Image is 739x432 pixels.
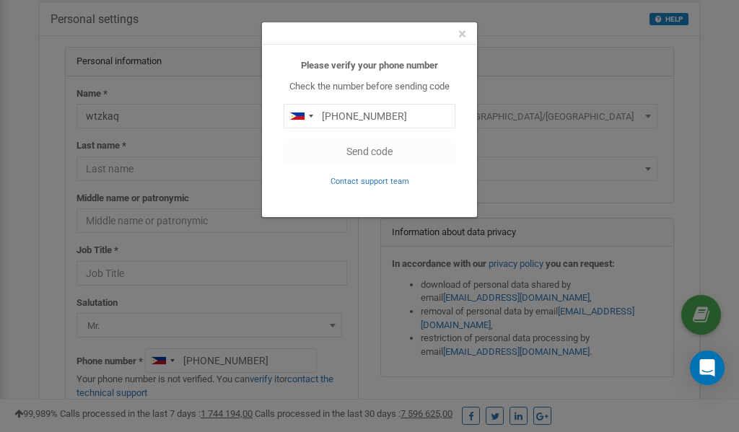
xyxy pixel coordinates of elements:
[284,139,455,164] button: Send code
[331,175,409,186] a: Contact support team
[284,80,455,94] p: Check the number before sending code
[690,351,725,385] div: Open Intercom Messenger
[301,60,438,71] b: Please verify your phone number
[331,177,409,186] small: Contact support team
[284,104,455,128] input: 0905 123 4567
[458,27,466,42] button: Close
[458,25,466,43] span: ×
[284,105,318,128] div: Telephone country code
